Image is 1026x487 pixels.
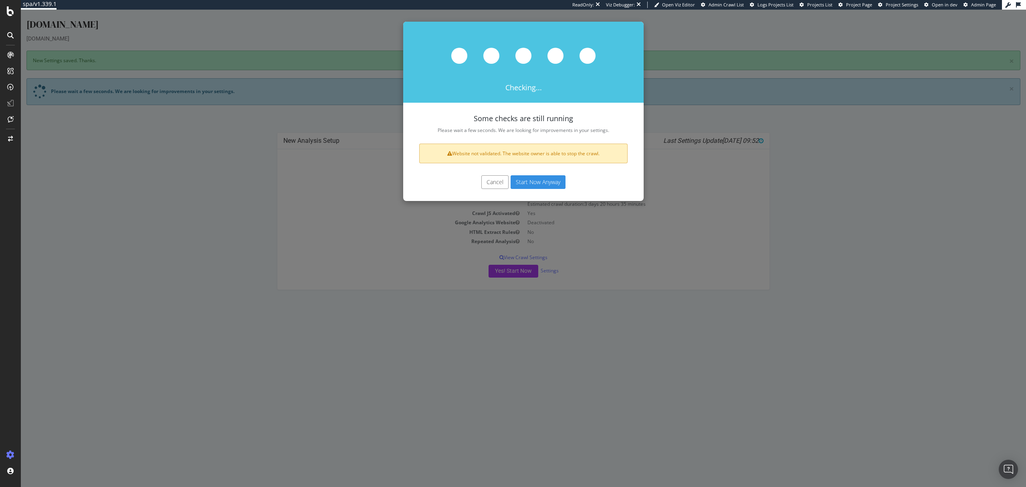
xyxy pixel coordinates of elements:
[807,2,832,8] span: Projects List
[490,166,545,179] button: Start Now Anyway
[382,12,623,93] div: Checking...
[572,2,594,8] div: ReadOnly:
[398,117,607,124] p: Please wait a few seconds. We are looking for improvements in your settings.
[999,460,1018,479] div: Open Intercom Messenger
[924,2,957,8] a: Open in dev
[932,2,957,8] span: Open in dev
[701,2,744,8] a: Admin Crawl List
[878,2,918,8] a: Project Settings
[963,2,996,8] a: Admin Page
[838,2,872,8] a: Project Page
[971,2,996,8] span: Admin Page
[886,2,918,8] span: Project Settings
[662,2,695,8] span: Open Viz Editor
[398,105,607,113] h4: Some checks are still running
[654,2,695,8] a: Open Viz Editor
[846,2,872,8] span: Project Page
[757,2,794,8] span: Logs Projects List
[750,2,794,8] a: Logs Projects List
[800,2,832,8] a: Projects List
[398,134,607,154] div: Website not validated. The website owner is able to stop the crawl.
[460,166,488,179] button: Cancel
[606,2,635,8] div: Viz Debugger:
[709,2,744,8] span: Admin Crawl List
